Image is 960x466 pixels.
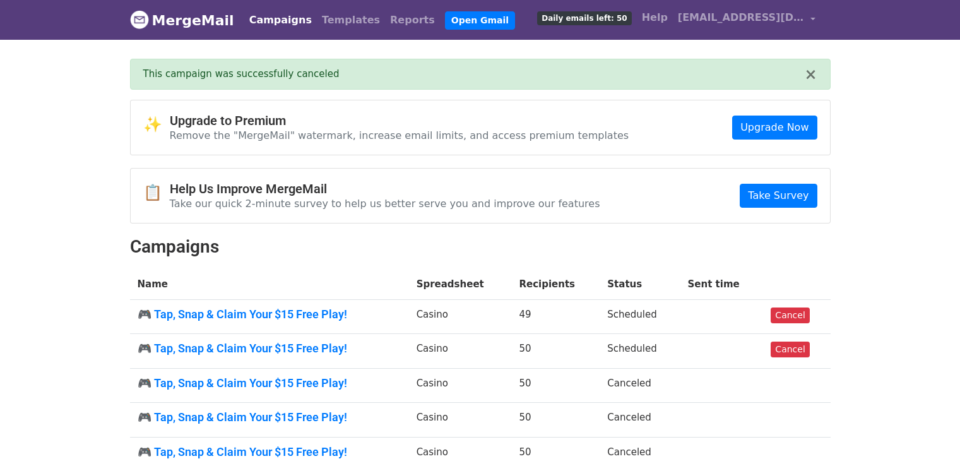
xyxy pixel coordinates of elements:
[511,334,600,369] td: 50
[244,8,317,33] a: Campaigns
[732,116,817,140] a: Upgrade Now
[511,299,600,334] td: 49
[170,197,600,210] p: Take our quick 2-minute survey to help us better serve you and improve our features
[600,270,680,299] th: Status
[771,308,809,323] a: Cancel
[678,10,804,25] span: [EMAIL_ADDRESS][DOMAIN_NAME]
[637,5,673,30] a: Help
[143,116,170,134] span: ✨
[680,270,764,299] th: Sent time
[673,5,821,35] a: [EMAIL_ADDRESS][DOMAIN_NAME]
[130,270,409,299] th: Name
[409,270,512,299] th: Spreadsheet
[130,236,831,258] h2: Campaigns
[138,376,401,390] a: 🎮 Tap, Snap & Claim Your $15 Free Play!
[130,7,234,33] a: MergeMail
[511,270,600,299] th: Recipients
[532,5,636,30] a: Daily emails left: 50
[170,113,629,128] h4: Upgrade to Premium
[409,299,512,334] td: Casino
[170,129,629,142] p: Remove the "MergeMail" watermark, increase email limits, and access premium templates
[138,445,401,459] a: 🎮 Tap, Snap & Claim Your $15 Free Play!
[511,368,600,403] td: 50
[317,8,385,33] a: Templates
[740,184,817,208] a: Take Survey
[600,299,680,334] td: Scheduled
[143,184,170,202] span: 📋
[600,368,680,403] td: Canceled
[385,8,440,33] a: Reports
[409,403,512,438] td: Casino
[130,10,149,29] img: MergeMail logo
[511,403,600,438] td: 50
[409,368,512,403] td: Casino
[537,11,631,25] span: Daily emails left: 50
[600,334,680,369] td: Scheduled
[138,308,401,321] a: 🎮 Tap, Snap & Claim Your $15 Free Play!
[138,410,401,424] a: 🎮 Tap, Snap & Claim Your $15 Free Play!
[804,67,817,82] button: ×
[170,181,600,196] h4: Help Us Improve MergeMail
[600,403,680,438] td: Canceled
[143,67,805,81] div: This campaign was successfully canceled
[138,342,401,355] a: 🎮 Tap, Snap & Claim Your $15 Free Play!
[409,334,512,369] td: Casino
[771,342,809,357] a: Cancel
[445,11,515,30] a: Open Gmail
